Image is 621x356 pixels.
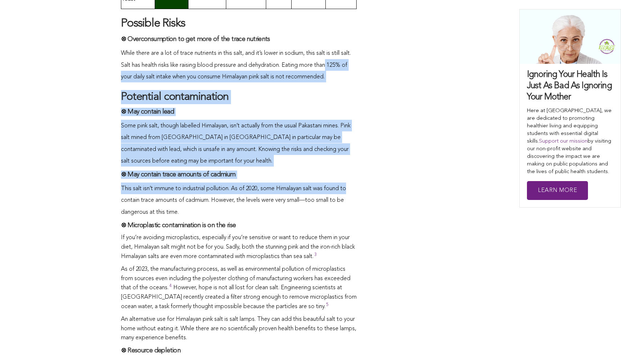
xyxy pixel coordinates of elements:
span: This salt isn’t immune to industrial pollution. As of 2020, some Himalayan salt was found to cont... [121,186,346,215]
span: While there are a lot of trace nutrients in this salt, and it’s lower in sodium, this salt is sti... [121,50,351,80]
span: If you’re avoiding microplastics, especially if you’re sensitive or want to reduce them in your d... [121,235,355,259]
h4: ⊗ May contain trace amounts of cadmium [121,171,357,179]
span: However, hope is not all lost for clean salt. Engineering scientists at [GEOGRAPHIC_DATA] recentl... [121,285,357,309]
span: Some pink salt, though labelled Himalayan, isn’t actually from the usual Pakastani mines. Pink sa... [121,123,350,164]
h4: ⊗ Resource depletion [121,347,357,355]
iframe: Chat Widget [585,321,621,356]
a: Learn More [527,181,588,200]
h3: Potential contamination [121,90,357,104]
h4: ⊗ Overconsumption to get more of the trace nutrients [121,35,357,44]
sup: 3 [314,253,317,261]
span: An alternative use for Himalayan pink salt is salt lamps. They can add this beautiful salt to you... [121,316,356,341]
h4: ⊗ May contain lead [121,108,357,116]
span: As of 2023, the manufacturing process, as well as environmental pollution of microplastics from s... [121,266,350,291]
sup: 5 [326,303,329,311]
h4: ⊗ Microplastic contamination is on the rise [121,221,357,230]
h2: Possible Risks [121,16,357,32]
sup: 4 [169,284,172,292]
